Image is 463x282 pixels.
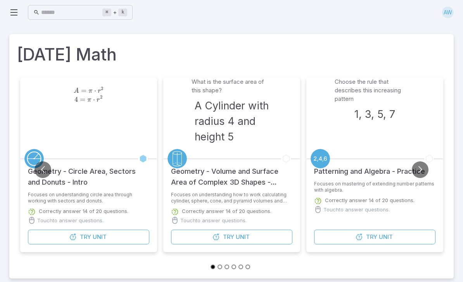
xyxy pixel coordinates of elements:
[39,208,128,214] p: Correctly answer 14 of 20 questions.
[102,8,127,17] div: +
[93,95,95,104] span: ⋅
[94,87,96,95] span: ⋅
[236,233,250,241] span: Unit
[80,233,91,241] span: Try
[74,88,79,94] span: A
[101,86,103,91] span: 2
[28,158,149,188] h5: Geometry - Circle Area, Sectors and Donuts - Intro
[28,192,149,204] p: Focuses on understanding circle area through working with sectors and donuts.
[93,233,107,241] span: Unit
[314,230,435,244] button: TryUnit
[182,208,271,214] p: Correctly answer 14 of 20 questions.
[231,265,236,269] button: Go to slide 4
[195,98,269,144] h3: A Cylinder with radius 4 and height 5
[97,97,100,103] span: r
[311,149,330,168] a: Patterning
[80,95,85,104] span: =
[314,181,435,193] p: Focuses on mastering of extending number patterns with algebra.
[238,265,243,269] button: Go to slide 5
[323,206,390,213] p: Touch to answer questions.
[354,106,395,122] h3: 1, 3, 5, 7
[379,233,393,241] span: Unit
[218,265,222,269] button: Go to slide 2
[180,216,247,224] p: Touch to answer questions.
[171,192,292,204] p: Focuses on understanding how to work calculating cylinder, sphere, cone, and pyramid volumes and ...
[118,9,127,16] kbd: k
[412,161,428,178] button: Go to next slide
[28,230,149,244] button: TryUnit
[102,9,111,16] kbd: ⌘
[168,149,187,168] a: Geometry 3D
[100,94,102,100] span: 2
[192,78,272,95] p: What is the surface area of this shape?
[37,216,104,224] p: Touch to answer questions.
[325,197,415,203] p: Correctly answer 14 of 20 questions.
[87,97,91,103] span: π
[171,230,292,244] button: TryUnit
[74,95,78,104] span: 4
[225,265,229,269] button: Go to slide 3
[223,233,234,241] span: Try
[35,161,51,178] button: Go to previous slide
[88,88,92,94] span: π
[442,7,454,18] div: AW
[17,42,446,67] h1: [DATE] Math
[335,78,415,103] p: Choose the rule that describes this increasing pattern
[98,88,101,94] span: r
[171,158,292,188] h5: Geometry - Volume and Surface Area of Complex 3D Shapes - Practice
[211,265,215,269] button: Go to slide 1
[314,158,425,177] h5: Patterning and Algebra - Practice
[245,265,250,269] button: Go to slide 6
[24,149,44,168] a: Circles
[81,87,86,95] span: =
[366,233,377,241] span: Try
